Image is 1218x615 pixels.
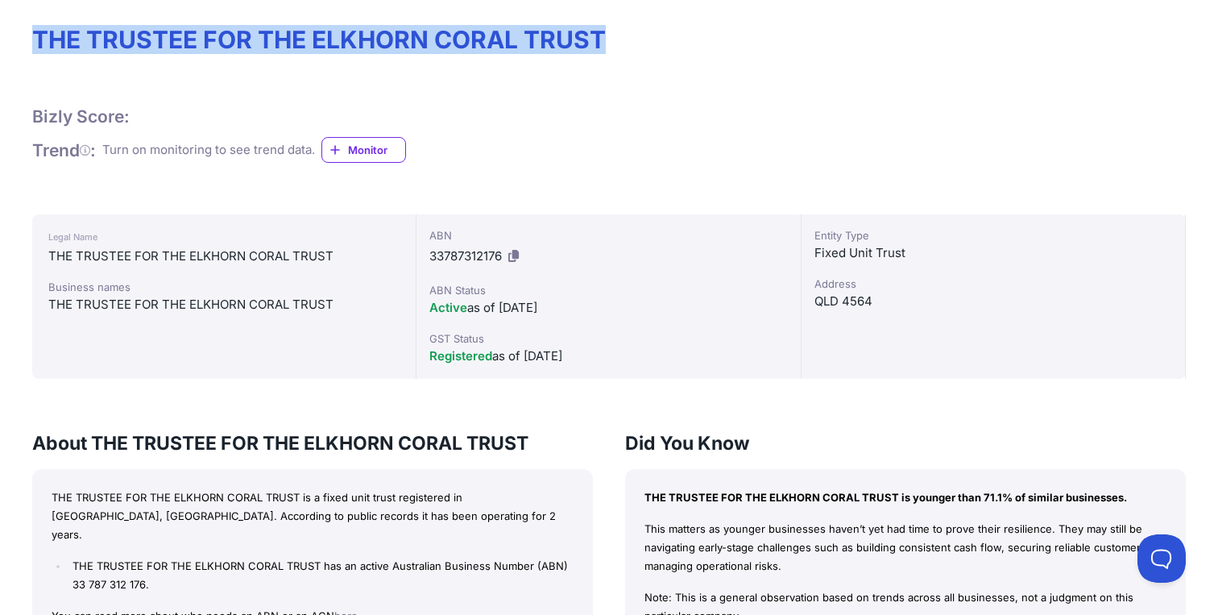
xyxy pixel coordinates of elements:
[644,520,1166,575] p: This matters as younger businesses haven’t yet had time to prove their resilience. They may still...
[429,298,787,318] div: as of [DATE]
[321,137,406,163] a: Monitor
[814,292,1172,311] div: QLD 4564
[814,276,1172,292] div: Address
[429,248,502,264] span: 33787312176
[644,488,1166,507] p: THE TRUSTEE FOR THE ELKHORN CORAL TRUST is younger than 71.1% of similar businesses.
[48,227,400,247] div: Legal Name
[429,282,787,298] div: ABN Status
[429,348,492,364] span: Registered
[348,142,405,158] span: Monitor
[32,25,1186,54] h1: THE TRUSTEE FOR THE ELKHORN CORAL TRUST
[429,330,787,347] div: GST Status
[32,430,593,456] h3: About THE TRUSTEE FOR THE ELKHORN CORAL TRUST
[814,227,1172,243] div: Entity Type
[102,141,315,160] div: Turn on monitoring to see trend data.
[48,295,400,314] div: THE TRUSTEE FOR THE ELKHORN CORAL TRUST
[1137,534,1186,583] iframe: Toggle Customer Support
[429,347,787,366] div: as of [DATE]
[429,227,787,243] div: ABN
[48,279,400,295] div: Business names
[32,139,96,161] h1: Trend :
[52,488,574,543] p: THE TRUSTEE FOR THE ELKHORN CORAL TRUST is a fixed unit trust registered in [GEOGRAPHIC_DATA], [G...
[814,243,1172,263] div: Fixed Unit Trust
[48,247,400,266] div: THE TRUSTEE FOR THE ELKHORN CORAL TRUST
[429,300,467,315] span: Active
[32,106,130,127] h1: Bizly Score:
[68,557,574,594] li: THE TRUSTEE FOR THE ELKHORN CORAL TRUST has an active Australian Business Number (ABN) 33 787 312...
[625,430,1186,456] h3: Did You Know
